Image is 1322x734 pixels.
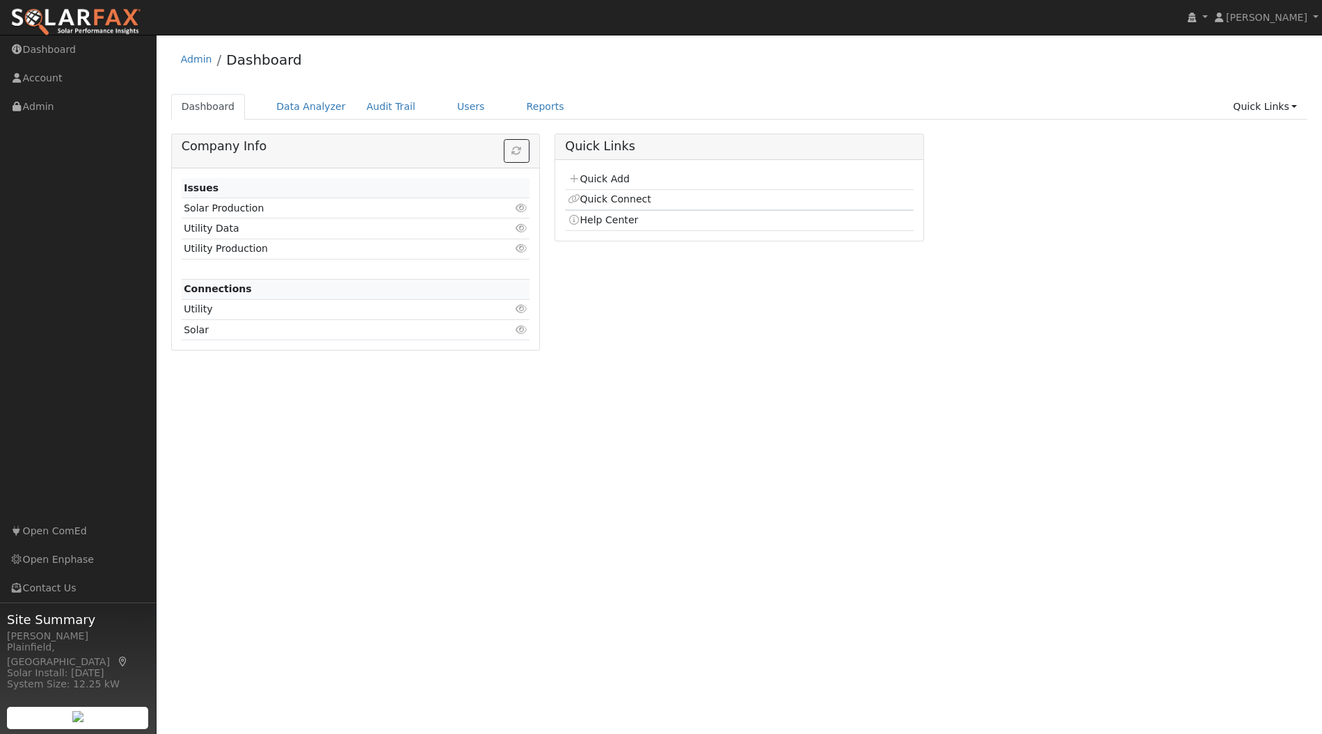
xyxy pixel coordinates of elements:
i: Click to view [515,304,527,314]
i: Click to view [515,244,527,253]
div: Plainfield, [GEOGRAPHIC_DATA] [7,640,149,669]
a: Audit Trail [356,94,426,120]
img: retrieve [72,711,83,722]
a: Reports [516,94,575,120]
i: Click to view [515,223,527,233]
a: Users [447,94,495,120]
td: Utility [182,299,474,319]
td: Utility Data [182,218,474,239]
h5: Company Info [182,139,529,154]
td: Solar [182,320,474,340]
div: System Size: 12.25 kW [7,677,149,692]
td: Utility Production [182,239,474,259]
h5: Quick Links [565,139,913,154]
a: Quick Links [1223,94,1307,120]
div: [PERSON_NAME] [7,629,149,644]
strong: Connections [184,283,252,294]
td: Solar Production [182,198,474,218]
span: [PERSON_NAME] [1226,12,1307,23]
strong: Issues [184,182,218,193]
i: Click to view [515,325,527,335]
a: Dashboard [226,51,302,68]
a: Quick Connect [568,193,651,205]
a: Help Center [568,214,639,225]
a: Admin [181,54,212,65]
div: Solar Install: [DATE] [7,666,149,680]
a: Dashboard [171,94,246,120]
a: Map [117,656,129,667]
span: Site Summary [7,610,149,629]
img: SolarFax [10,8,141,37]
i: Click to view [515,203,527,213]
a: Quick Add [568,173,630,184]
a: Data Analyzer [266,94,356,120]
